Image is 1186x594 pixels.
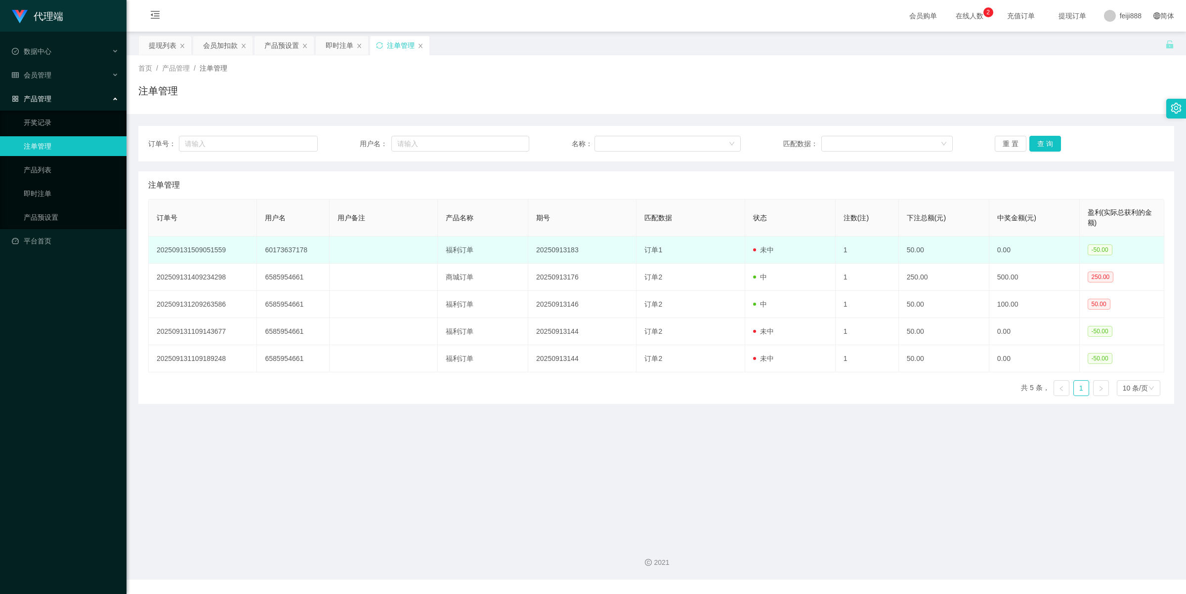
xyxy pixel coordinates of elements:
span: 订单1 [644,246,662,254]
i: 图标: right [1098,386,1104,392]
span: 订单2 [644,300,662,308]
span: 充值订单 [1002,12,1040,19]
td: 6585954661 [257,318,329,345]
td: 60173637178 [257,237,329,264]
td: 20250913144 [528,345,636,372]
td: 202509131109189248 [149,345,257,372]
div: 会员加扣款 [203,36,238,55]
td: 1 [836,237,899,264]
span: 用户名： [360,139,391,149]
td: 20250913144 [528,318,636,345]
span: 期号 [536,214,550,222]
a: 产品预设置 [24,207,119,227]
div: 提现列表 [149,36,176,55]
a: 注单管理 [24,136,119,156]
sup: 2 [983,7,993,17]
td: 50.00 [899,345,989,372]
a: 1 [1074,381,1089,396]
button: 重 置 [995,136,1026,152]
a: 产品列表 [24,160,119,180]
td: 福利订单 [438,318,528,345]
td: 202509131109143677 [149,318,257,345]
button: 查 询 [1029,136,1061,152]
i: 图标: menu-fold [138,0,172,32]
span: -50.00 [1088,244,1112,255]
span: 下注总额(元) [907,214,946,222]
td: 6585954661 [257,264,329,291]
span: 匹配数据： [783,139,821,149]
i: 图标: down [729,141,735,148]
span: 名称： [572,139,594,149]
span: 250.00 [1088,272,1114,282]
span: 用户备注 [338,214,365,222]
span: 产品管理 [162,64,190,72]
td: 0.00 [989,237,1080,264]
i: 图标: global [1153,12,1160,19]
span: 订单号： [148,139,179,149]
i: 图标: close [302,43,308,49]
i: 图标: setting [1171,103,1182,114]
input: 请输入 [179,136,318,152]
i: 图标: close [241,43,247,49]
td: 商城订单 [438,264,528,291]
img: logo.9652507e.png [12,10,28,24]
span: 用户名 [265,214,286,222]
p: 2 [986,7,990,17]
span: 未中 [753,246,774,254]
div: 产品预设置 [264,36,299,55]
td: 6585954661 [257,345,329,372]
span: 注单管理 [200,64,227,72]
td: 20250913176 [528,264,636,291]
span: -50.00 [1088,353,1112,364]
div: 即时注单 [326,36,353,55]
li: 共 5 条， [1021,380,1050,396]
span: -50.00 [1088,326,1112,337]
td: 20250913146 [528,291,636,318]
h1: 注单管理 [138,83,178,98]
span: 数据中心 [12,47,51,55]
span: 状态 [753,214,767,222]
td: 202509131209263586 [149,291,257,318]
span: 订单2 [644,327,662,335]
td: 1 [836,264,899,291]
td: 50.00 [899,237,989,264]
span: 中奖金额(元) [997,214,1036,222]
a: 代理端 [12,12,63,20]
td: 福利订单 [438,291,528,318]
i: 图标: close [356,43,362,49]
td: 50.00 [899,318,989,345]
span: 首页 [138,64,152,72]
td: 0.00 [989,345,1080,372]
a: 即时注单 [24,184,119,203]
td: 202509131509051559 [149,237,257,264]
li: 下一页 [1093,380,1109,396]
td: 福利订单 [438,345,528,372]
span: / [156,64,158,72]
a: 图标: dashboard平台首页 [12,231,119,251]
span: 匹配数据 [644,214,672,222]
i: 图标: close [179,43,185,49]
i: 图标: sync [376,42,383,49]
span: 订单2 [644,273,662,281]
span: 订单2 [644,355,662,362]
div: 注单管理 [387,36,415,55]
span: 产品名称 [446,214,473,222]
span: 会员管理 [12,71,51,79]
i: 图标: appstore-o [12,95,19,102]
input: 请输入 [391,136,529,152]
span: 注数(注) [844,214,869,222]
i: 图标: close [418,43,424,49]
td: 福利订单 [438,237,528,264]
td: 100.00 [989,291,1080,318]
td: 1 [836,345,899,372]
td: 500.00 [989,264,1080,291]
span: 注单管理 [148,179,180,191]
span: 提现订单 [1054,12,1091,19]
span: 产品管理 [12,95,51,103]
span: 盈利(实际总获利的金额) [1088,208,1152,227]
i: 图标: down [1148,385,1154,392]
li: 上一页 [1054,380,1069,396]
i: 图标: check-circle-o [12,48,19,55]
td: 0.00 [989,318,1080,345]
td: 202509131409234298 [149,264,257,291]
